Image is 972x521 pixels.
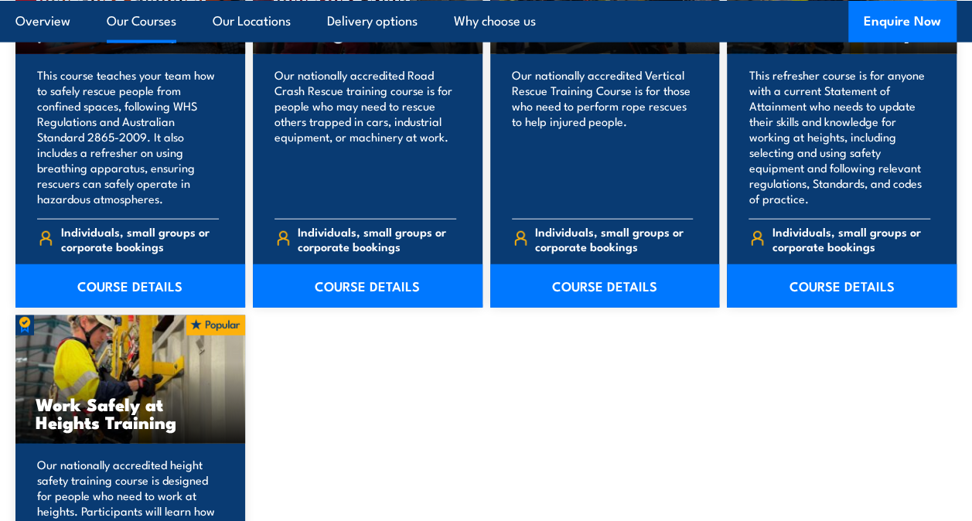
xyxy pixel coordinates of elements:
[298,224,455,254] span: Individuals, small groups or corporate bookings
[727,264,957,308] a: COURSE DETAILS
[275,67,456,206] p: Our nationally accredited Road Crash Rescue training course is for people who may need to rescue ...
[36,395,225,431] h3: Work Safely at Heights Training
[535,224,693,254] span: Individuals, small groups or corporate bookings
[37,67,219,206] p: This course teaches your team how to safely rescue people from confined spaces, following WHS Reg...
[749,67,930,206] p: This refresher course is for anyone with a current Statement of Attainment who needs to update th...
[61,224,219,254] span: Individuals, small groups or corporate bookings
[253,264,483,308] a: COURSE DETAILS
[490,264,720,308] a: COURSE DETAILS
[512,67,694,206] p: Our nationally accredited Vertical Rescue Training Course is for those who need to perform rope r...
[15,264,245,308] a: COURSE DETAILS
[772,224,930,254] span: Individuals, small groups or corporate bookings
